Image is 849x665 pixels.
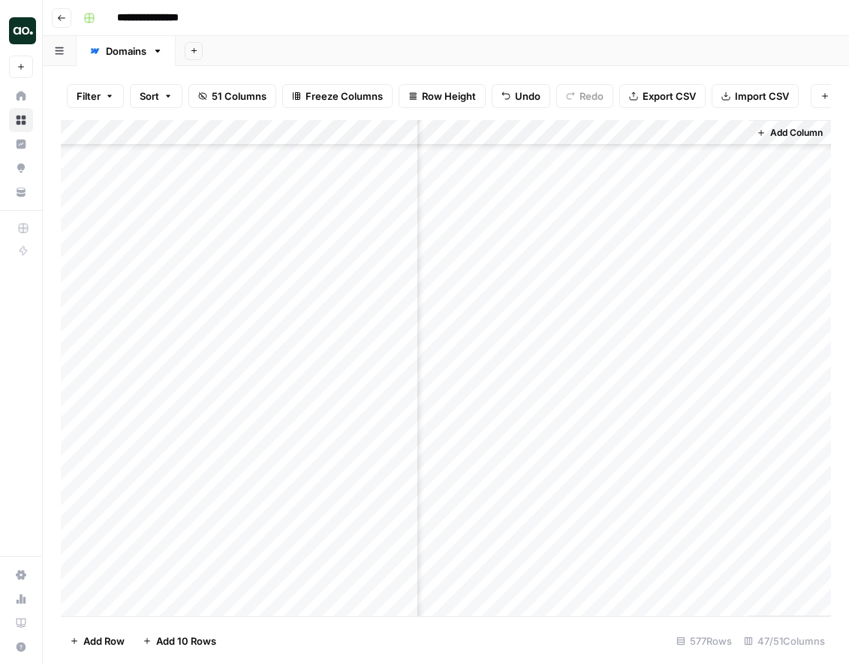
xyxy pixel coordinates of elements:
[643,89,696,104] span: Export CSV
[77,36,176,66] a: Domains
[751,123,829,143] button: Add Column
[67,84,124,108] button: Filter
[9,132,33,156] a: Insights
[61,629,134,653] button: Add Row
[399,84,486,108] button: Row Height
[9,84,33,108] a: Home
[9,635,33,659] button: Help + Support
[156,633,216,648] span: Add 10 Rows
[738,629,831,653] div: 47/51 Columns
[9,180,33,204] a: Your Data
[77,89,101,104] span: Filter
[134,629,225,653] button: Add 10 Rows
[188,84,276,108] button: 51 Columns
[9,587,33,611] a: Usage
[422,89,476,104] span: Row Height
[282,84,393,108] button: Freeze Columns
[140,89,159,104] span: Sort
[770,126,823,140] span: Add Column
[9,17,36,44] img: AO Internal Ops Logo
[106,44,146,59] div: Domains
[9,12,33,50] button: Workspace: AO Internal Ops
[9,611,33,635] a: Learning Hub
[9,563,33,587] a: Settings
[556,84,613,108] button: Redo
[580,89,604,104] span: Redo
[515,89,540,104] span: Undo
[9,156,33,180] a: Opportunities
[83,633,125,648] span: Add Row
[492,84,550,108] button: Undo
[130,84,182,108] button: Sort
[619,84,706,108] button: Export CSV
[712,84,799,108] button: Import CSV
[670,629,738,653] div: 577 Rows
[9,108,33,132] a: Browse
[212,89,266,104] span: 51 Columns
[735,89,789,104] span: Import CSV
[306,89,383,104] span: Freeze Columns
